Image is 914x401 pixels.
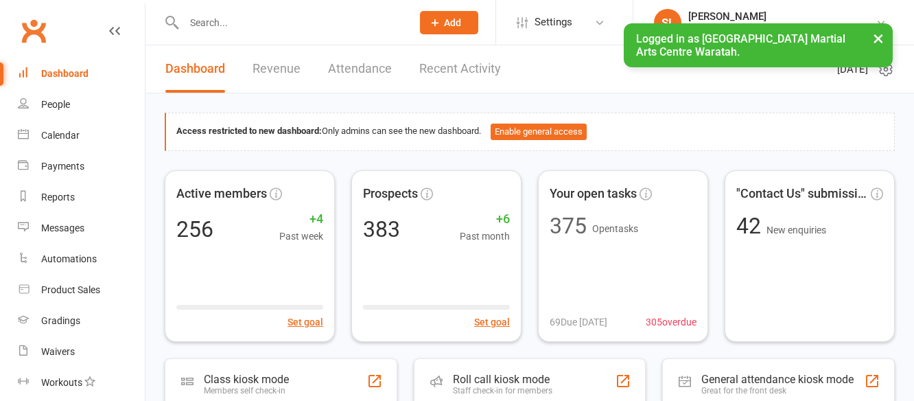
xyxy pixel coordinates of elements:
[535,7,572,38] span: Settings
[363,184,418,204] span: Prospects
[766,225,826,236] span: New enquiries
[460,229,510,244] span: Past month
[41,192,75,203] div: Reports
[18,151,145,182] a: Payments
[176,184,267,204] span: Active members
[18,336,145,367] a: Waivers
[18,244,145,275] a: Automations
[18,120,145,151] a: Calendar
[636,32,845,58] span: Logged in as [GEOGRAPHIC_DATA] Martial Arts Centre Waratah.
[550,184,637,204] span: Your open tasks
[453,373,552,386] div: Roll call kiosk mode
[204,386,289,396] div: Members self check-in
[41,68,89,79] div: Dashboard
[41,315,80,326] div: Gradings
[176,124,884,140] div: Only admins can see the new dashboard.
[460,209,510,229] span: +6
[444,17,461,28] span: Add
[420,11,478,34] button: Add
[18,275,145,306] a: Product Sales
[474,314,510,330] button: Set goal
[176,126,322,136] strong: Access restricted to new dashboard:
[41,99,70,110] div: People
[646,314,696,330] span: 305 overdue
[41,130,80,141] div: Calendar
[363,218,400,240] div: 383
[550,215,587,237] div: 375
[453,386,552,396] div: Staff check-in for members
[41,377,82,388] div: Workouts
[41,284,100,295] div: Product Sales
[41,161,84,172] div: Payments
[866,23,891,53] button: ×
[736,184,868,204] span: "Contact Us" submissions
[736,213,766,239] span: 42
[18,89,145,120] a: People
[204,373,289,386] div: Class kiosk mode
[688,10,876,23] div: [PERSON_NAME]
[18,182,145,213] a: Reports
[688,23,876,35] div: [GEOGRAPHIC_DATA] [GEOGRAPHIC_DATA]
[288,314,323,330] button: Set goal
[654,9,681,36] div: SL
[550,314,607,330] span: 69 Due [DATE]
[18,306,145,336] a: Gradings
[41,253,97,264] div: Automations
[701,373,854,386] div: General attendance kiosk mode
[491,124,587,140] button: Enable general access
[701,386,854,396] div: Great for the front desk
[41,222,84,233] div: Messages
[279,209,323,229] span: +4
[279,229,323,244] span: Past week
[180,13,402,32] input: Search...
[592,223,638,234] span: Open tasks
[18,58,145,89] a: Dashboard
[41,346,75,357] div: Waivers
[18,213,145,244] a: Messages
[16,14,51,48] a: Clubworx
[176,218,213,240] div: 256
[18,367,145,398] a: Workouts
